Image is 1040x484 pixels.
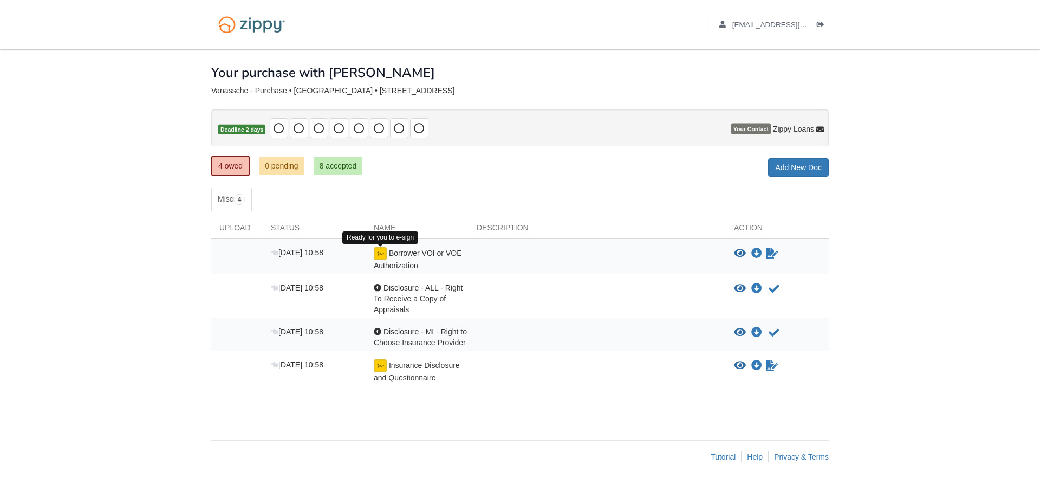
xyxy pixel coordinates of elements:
button: View Borrower VOI or VOE Authorization [734,248,746,259]
div: Status [263,222,366,238]
a: Misc [211,188,252,211]
a: 4 owed [211,156,250,176]
a: Sign Form [765,247,779,260]
a: 0 pending [259,157,304,175]
span: Deadline 2 days [218,125,265,135]
div: Description [469,222,726,238]
span: Disclosure - MI - Right to Choose Insurance Provider [374,327,467,347]
span: drmomma789@aol.com [732,21,856,29]
span: [DATE] 10:58 [271,283,323,292]
span: [DATE] 10:58 [271,327,323,336]
span: [DATE] 10:58 [271,360,323,369]
span: Insurance Disclosure and Questionnaire [374,361,460,382]
a: Add New Doc [768,158,829,177]
a: Help [747,453,763,461]
img: Logo [211,11,292,38]
a: Download Disclosure - ALL - Right To Receive a Copy of Appraisals [751,285,762,293]
button: View Disclosure - ALL - Right To Receive a Copy of Appraisals [734,283,746,294]
a: Sign Form [765,359,779,372]
span: Zippy Loans [773,124,814,134]
a: edit profile [719,21,856,31]
div: Ready for you to e-sign [342,231,418,244]
span: [DATE] 10:58 [271,248,323,257]
a: Download Insurance Disclosure and Questionnaire [751,362,762,370]
a: Log out [817,21,829,31]
span: Your Contact [731,124,771,134]
img: Ready for you to esign [374,359,387,372]
h1: Your purchase with [PERSON_NAME] [211,66,435,80]
button: View Disclosure - MI - Right to Choose Insurance Provider [734,327,746,338]
a: Privacy & Terms [774,453,829,461]
div: Name [366,222,469,238]
button: Acknowledge receipt of document [768,326,781,339]
div: Vanassche - Purchase • [GEOGRAPHIC_DATA] • [STREET_ADDRESS] [211,86,829,95]
div: Action [726,222,829,238]
button: Acknowledge receipt of document [768,282,781,295]
a: 8 accepted [314,157,363,175]
span: Disclosure - ALL - Right To Receive a Copy of Appraisals [374,283,463,314]
a: Download Disclosure - MI - Right to Choose Insurance Provider [751,328,762,337]
a: Tutorial [711,453,736,461]
div: Upload [211,222,263,238]
img: Ready for you to esign [374,247,387,260]
span: Borrower VOI or VOE Authorization [374,249,461,270]
button: View Insurance Disclosure and Questionnaire [734,360,746,371]
span: 4 [233,194,246,205]
a: Download Borrower VOI or VOE Authorization [751,249,762,258]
